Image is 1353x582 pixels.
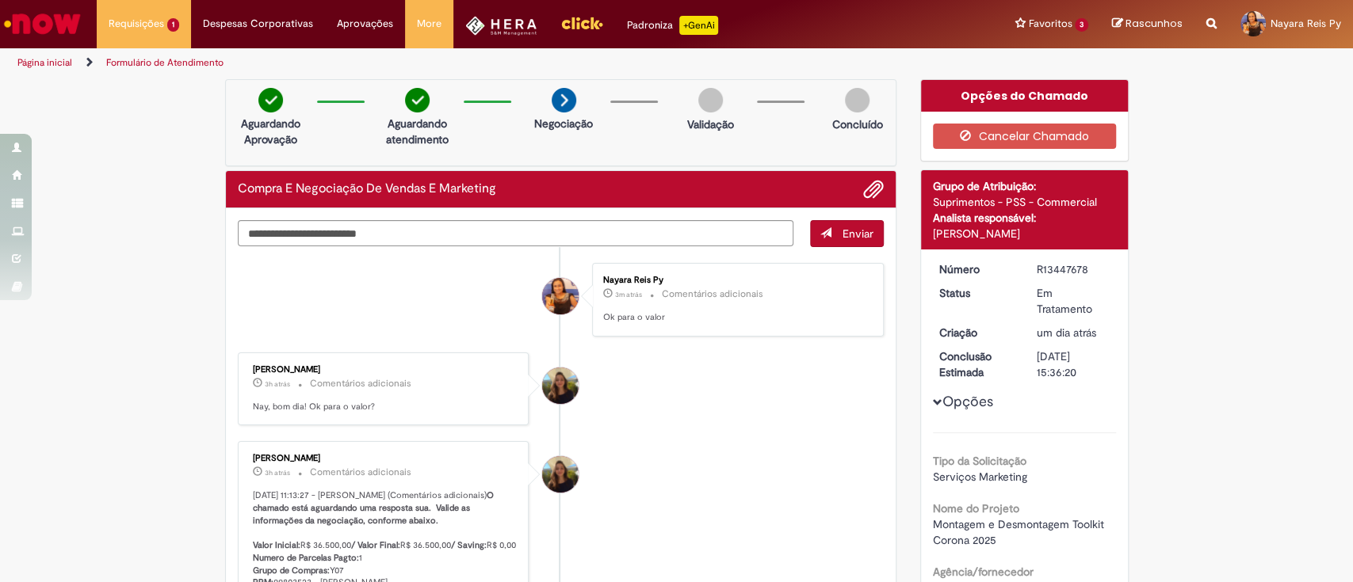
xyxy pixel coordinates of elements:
[351,539,400,551] b: / Valor Final:
[203,16,313,32] span: Despesas Corporativas
[1037,325,1096,340] time: 26/08/2025 11:07:56
[831,116,882,132] p: Concluído
[12,48,890,78] ul: Trilhas de página
[310,377,411,390] small: Comentários adicionais
[109,16,164,32] span: Requisições
[1037,325,1096,340] span: um dia atrás
[253,552,359,564] b: Numero de Parcelas Pagto:
[687,116,734,132] p: Validação
[1037,261,1110,277] div: R13447678
[310,466,411,479] small: Comentários adicionais
[1037,285,1110,317] div: Em Tratamento
[265,379,290,389] span: 3h atrás
[258,88,283,112] img: check-circle-green.png
[253,454,517,463] div: [PERSON_NAME]
[265,379,290,389] time: 27/08/2025 11:13:51
[698,88,723,112] img: img-circle-grey.png
[843,226,873,241] span: Enviar
[615,290,642,299] time: 27/08/2025 13:41:43
[253,489,496,551] b: O chamado está aguardando uma resposta sua. Valide as informações da negociação, conforme abaixo....
[265,468,290,477] span: 3h atrás
[933,470,1027,484] span: Serviços Marketing
[534,116,593,131] p: Negociação
[615,290,642,299] span: 3m atrás
[933,454,1026,468] b: Tipo da Solicitação
[603,311,867,324] p: Ok para o valor
[927,348,1025,380] dt: Conclusão Estimada
[933,124,1116,149] button: Cancelar Chamado
[1028,16,1072,32] span: Favoritos
[417,16,441,32] span: More
[933,565,1034,579] b: Agência/fornecedor
[405,88,430,112] img: check-circle-green.png
[265,468,290,477] time: 27/08/2025 11:13:27
[933,501,1019,515] b: Nome do Projeto
[1271,17,1341,30] span: Nayara Reis Py
[253,401,517,413] p: Nay, bom dia! Ok para o valor?
[679,16,718,35] p: +GenAi
[17,56,72,69] a: Página inicial
[167,18,179,32] span: 1
[921,80,1128,112] div: Opções do Chamado
[542,456,579,493] div: Lara Moccio Breim Solera
[1075,18,1088,32] span: 3
[379,116,456,147] p: Aguardando atendimento
[603,276,867,285] div: Nayara Reis Py
[560,11,603,35] img: click_logo_yellow_360x200.png
[863,179,884,200] button: Adicionar anexos
[1112,17,1183,32] a: Rascunhos
[238,182,496,196] h2: Compra E Negociação De Vendas E Marketing Histórico de tíquete
[106,56,224,69] a: Formulário de Atendimento
[662,287,763,301] small: Comentários adicionais
[232,116,309,147] p: Aguardando Aprovação
[552,88,576,112] img: arrow-next.png
[933,226,1116,242] div: [PERSON_NAME]
[542,367,579,404] div: Lara Moccio Breim Solera
[927,325,1025,340] dt: Criação
[253,365,517,375] div: [PERSON_NAME]
[927,285,1025,301] dt: Status
[1126,16,1183,31] span: Rascunhos
[927,261,1025,277] dt: Número
[933,194,1116,210] div: Suprimentos - PSS - Commercial
[2,8,83,40] img: ServiceNow
[627,16,718,35] div: Padroniza
[845,88,870,112] img: img-circle-grey.png
[542,278,579,314] div: Nayara Reis Py
[1037,325,1110,340] div: 26/08/2025 11:07:56
[238,220,794,247] textarea: Digite sua mensagem aqui...
[933,210,1116,226] div: Analista responsável:
[933,517,1107,547] span: Montagem e Desmontagem Toolkit Corona 2025
[1037,348,1110,380] div: [DATE] 15:36:20
[810,220,884,247] button: Enviar
[933,178,1116,194] div: Grupo de Atribuição:
[465,16,537,36] img: HeraLogo.png
[337,16,393,32] span: Aprovações
[253,565,330,576] b: Grupo de Compras:
[451,539,487,551] b: / Saving:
